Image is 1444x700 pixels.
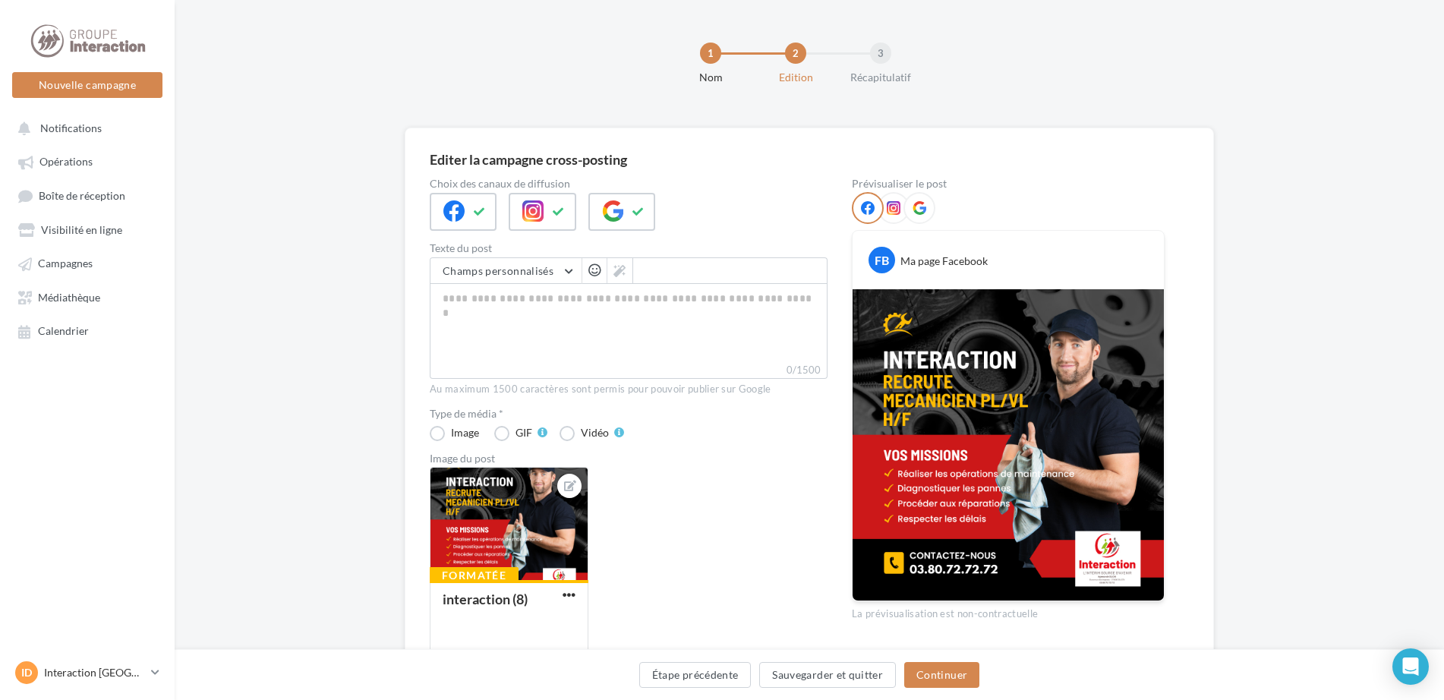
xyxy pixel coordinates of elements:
[662,70,759,85] div: Nom
[700,43,721,64] div: 1
[870,43,891,64] div: 3
[9,216,166,243] a: Visibilité en ligne
[9,181,166,210] a: Boîte de réception
[904,662,979,688] button: Continuer
[515,427,532,438] div: GIF
[852,178,1165,189] div: Prévisualiser le post
[39,156,93,169] span: Opérations
[9,249,166,276] a: Campagnes
[430,362,828,379] label: 0/1500
[430,178,828,189] label: Choix des canaux de diffusion
[38,325,89,338] span: Calendrier
[430,567,519,584] div: Formatée
[44,665,145,680] p: Interaction [GEOGRAPHIC_DATA]
[869,247,895,273] div: FB
[9,317,166,344] a: Calendrier
[900,254,988,269] div: Ma page Facebook
[39,189,125,202] span: Boîte de réception
[12,72,162,98] button: Nouvelle campagne
[9,147,166,175] a: Opérations
[430,243,828,254] label: Texte du post
[38,257,93,270] span: Campagnes
[430,153,627,166] div: Editer la campagne cross-posting
[9,283,166,311] a: Médiathèque
[1392,648,1429,685] div: Open Intercom Messenger
[40,121,102,134] span: Notifications
[38,291,100,304] span: Médiathèque
[41,223,122,236] span: Visibilité en ligne
[21,665,32,680] span: ID
[852,601,1165,621] div: La prévisualisation est non-contractuelle
[451,427,479,438] div: Image
[747,70,844,85] div: Edition
[430,453,828,464] div: Image du post
[832,70,929,85] div: Récapitulatif
[430,408,828,419] label: Type de média *
[12,658,162,687] a: ID Interaction [GEOGRAPHIC_DATA]
[9,114,159,141] button: Notifications
[443,591,528,607] div: interaction (8)
[430,383,828,396] div: Au maximum 1500 caractères sont permis pour pouvoir publier sur Google
[639,662,752,688] button: Étape précédente
[759,662,896,688] button: Sauvegarder et quitter
[430,258,582,284] button: Champs personnalisés
[785,43,806,64] div: 2
[581,427,609,438] div: Vidéo
[443,264,553,277] span: Champs personnalisés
